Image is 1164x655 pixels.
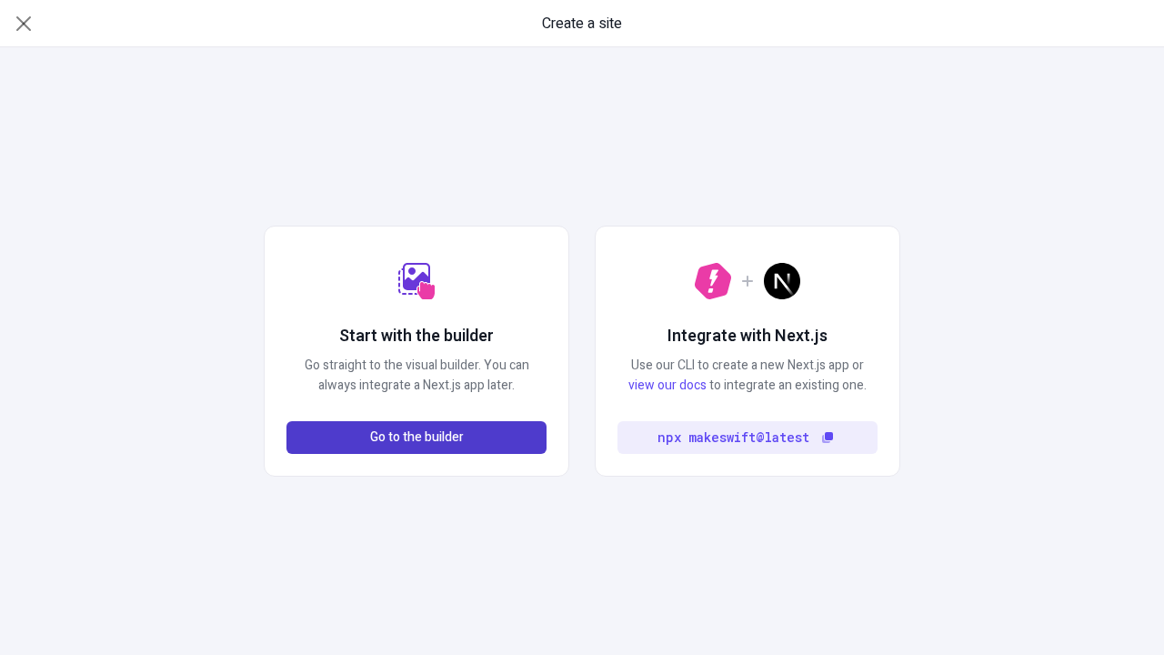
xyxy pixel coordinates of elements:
a: view our docs [628,376,707,395]
code: npx makeswift@latest [657,428,809,448]
h2: Integrate with Next.js [667,325,828,348]
p: Use our CLI to create a new Next.js app or to integrate an existing one. [617,356,878,396]
button: Go to the builder [286,421,547,454]
span: Create a site [542,13,622,35]
h2: Start with the builder [339,325,494,348]
span: Go to the builder [370,428,464,448]
p: Go straight to the visual builder. You can always integrate a Next.js app later. [286,356,547,396]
